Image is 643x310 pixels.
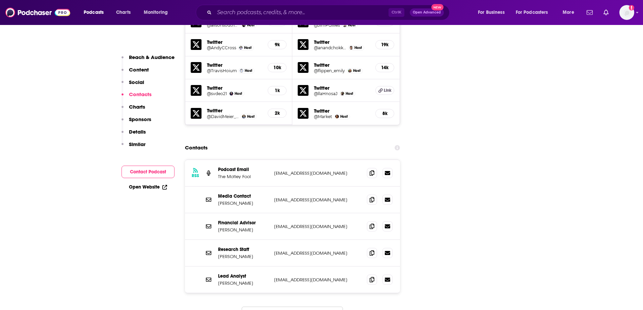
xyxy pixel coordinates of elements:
img: User Profile [619,5,634,20]
span: For Business [478,8,505,17]
h5: @DavidMeier_TMF [207,114,239,119]
h2: Contacts [185,141,208,154]
a: @Market [314,114,332,119]
h5: 2k [273,110,281,116]
a: @anandchokkavelu [314,45,346,50]
p: Financial Advisor [218,220,269,226]
span: Charts [116,8,131,17]
button: Charts [122,104,145,116]
button: Similar [122,141,145,153]
span: Host [244,46,251,50]
span: Link [384,88,392,93]
p: [EMAIL_ADDRESS][DOMAIN_NAME] [274,197,362,203]
p: The Motley Fool [218,174,269,179]
p: [EMAIL_ADDRESS][DOMAIN_NAME] [274,277,362,283]
h5: Twitter [314,85,370,91]
h5: Twitter [314,39,370,45]
p: Contacts [129,91,152,97]
button: open menu [511,7,558,18]
span: Host [235,91,242,96]
img: Rick Munarriz [335,115,339,118]
span: Podcasts [84,8,104,17]
img: David Meier [242,115,246,118]
button: open menu [79,7,112,18]
p: Sponsors [129,116,151,122]
span: More [563,8,574,17]
p: [EMAIL_ADDRESS][DOMAIN_NAME] [274,170,362,176]
img: Alison Southwick [242,23,246,27]
img: Jim Gillies [343,23,347,27]
span: Open Advanced [413,11,441,14]
h5: Twitter [207,107,263,114]
h5: 19k [381,42,389,48]
img: Anand Chokkavelu [349,46,353,50]
span: Host [353,68,360,73]
button: open menu [473,7,513,18]
p: Similar [129,141,145,147]
button: Reach & Audience [122,54,175,66]
span: Host [340,114,348,119]
button: open menu [139,7,177,18]
p: Social [129,79,144,85]
button: open menu [558,7,583,18]
h5: Twitter [314,108,370,114]
h5: @TravisHoium [207,68,237,73]
h5: 9k [273,42,281,48]
img: Andy Cross [239,46,243,50]
h5: 14k [381,65,389,71]
button: Contacts [122,91,152,104]
a: Open Website [129,184,167,190]
p: Media Contact [218,193,269,199]
span: For Podcasters [516,8,548,17]
a: @JimPGillies [314,23,340,28]
input: Search podcasts, credits, & more... [214,7,389,18]
span: Host [348,23,355,27]
span: Monitoring [144,8,168,17]
button: Contact Podcast [122,166,175,178]
h5: Twitter [314,62,370,68]
p: Content [129,66,149,73]
h5: 10k [273,65,281,71]
p: [EMAIL_ADDRESS][DOMAIN_NAME] [274,250,362,256]
span: Host [346,91,353,96]
button: Social [122,79,144,91]
img: Podchaser - Follow, Share and Rate Podcasts [5,6,70,19]
p: [PERSON_NAME] [218,254,269,259]
svg: Add a profile image [629,5,634,10]
h5: Twitter [207,62,263,68]
h5: @flippen_emily [314,68,345,73]
button: Sponsors [122,116,151,129]
p: Research Staff [218,247,269,252]
p: Details [129,129,146,135]
p: [PERSON_NAME] [218,280,269,286]
a: Charts [112,7,135,18]
span: Host [247,23,254,27]
div: Search podcasts, credits, & more... [202,5,456,20]
h5: 1k [273,88,281,93]
img: Travis Hoium [240,69,243,73]
button: Open AdvancedNew [410,8,444,17]
span: New [431,4,444,10]
p: [EMAIL_ADDRESS][DOMAIN_NAME] [274,224,362,229]
img: Jason Hall [341,92,344,95]
p: [PERSON_NAME] [218,200,269,206]
h5: Twitter [207,39,263,45]
button: Content [122,66,149,79]
p: Podcast Email [218,167,269,172]
a: @llaHnosaJ [314,91,338,96]
span: Ctrl K [389,8,404,17]
p: [PERSON_NAME] [218,227,269,233]
a: @svdeo21 [207,91,227,96]
a: Sanmeet Deo [230,92,233,95]
button: Show profile menu [619,5,634,20]
span: Host [247,114,254,119]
